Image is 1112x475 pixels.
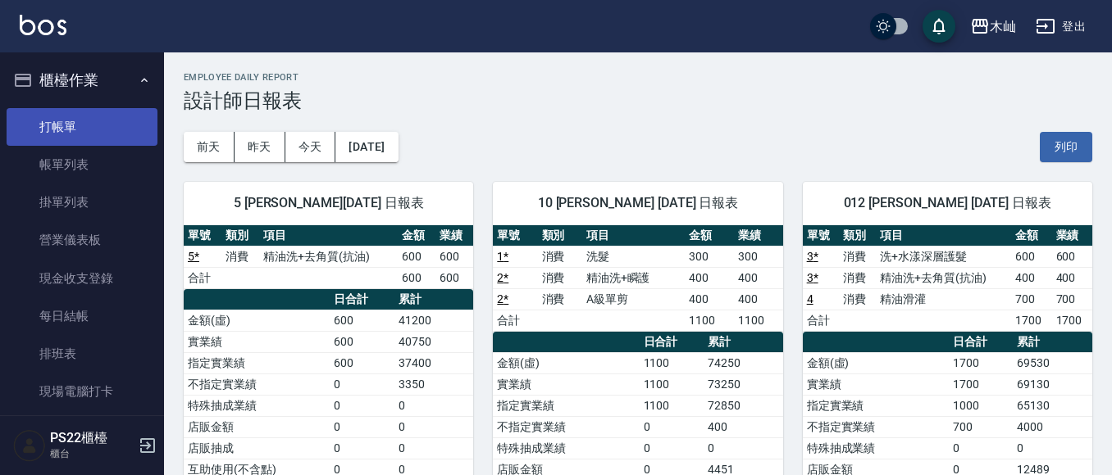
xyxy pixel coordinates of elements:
a: 現金收支登錄 [7,260,157,297]
th: 日合計 [949,332,1014,353]
td: 0 [330,437,394,459]
td: 0 [330,373,394,395]
td: 合計 [184,267,221,288]
a: 4 [807,292,813,305]
td: 金額(虛) [184,310,330,331]
td: 0 [394,395,474,416]
span: 012 [PERSON_NAME] [DATE] 日報表 [823,195,1073,211]
td: 0 [394,437,474,459]
td: 消費 [221,246,259,267]
a: 營業儀表板 [7,221,157,259]
td: 700 [1052,288,1092,310]
td: 消費 [839,267,876,288]
td: 0 [330,416,394,437]
td: 實業績 [184,331,330,352]
td: 300 [685,246,734,267]
td: 不指定實業績 [493,416,639,437]
td: 1100 [640,352,704,373]
td: 600 [398,267,435,288]
span: 10 [PERSON_NAME] [DATE] 日報表 [513,195,763,211]
td: 0 [394,416,474,437]
td: 特殊抽成業績 [184,395,330,416]
td: 指定實業績 [803,395,949,416]
button: 櫃檯作業 [7,59,157,102]
th: 項目 [876,225,1011,247]
th: 業績 [734,225,783,247]
td: 1100 [685,310,734,331]
button: [DATE] [335,132,398,162]
td: 37400 [394,352,474,373]
td: 600 [330,310,394,331]
td: 精油洗+去角質(抗油) [259,246,398,267]
a: 排班表 [7,335,157,373]
th: 金額 [1011,225,1051,247]
button: 前天 [184,132,235,162]
button: 列印 [1040,132,1092,162]
td: 特殊抽成業績 [493,437,639,459]
td: 精油洗+瞬護 [582,267,685,288]
div: 木屾 [990,16,1016,37]
td: 65130 [1013,395,1092,416]
td: 實業績 [803,373,949,395]
th: 日合計 [330,289,394,310]
td: 600 [435,246,473,267]
p: 櫃台 [50,446,134,461]
td: 74250 [704,352,783,373]
td: 指定實業績 [184,352,330,373]
h2: Employee Daily Report [184,72,1092,83]
th: 類別 [839,225,876,247]
td: 1700 [1052,310,1092,331]
h3: 設計師日報表 [184,89,1092,112]
td: 消費 [538,246,582,267]
td: 1000 [949,395,1014,416]
td: 金額(虛) [493,352,639,373]
th: 業績 [435,225,473,247]
td: 400 [1011,267,1051,288]
td: 實業績 [493,373,639,395]
td: 洗+水漾深層護髮 [876,246,1011,267]
td: 0 [330,395,394,416]
a: 每日結帳 [7,297,157,335]
td: 400 [685,267,734,288]
img: Person [13,429,46,462]
th: 累計 [1013,332,1092,353]
td: 700 [1011,288,1051,310]
th: 類別 [538,225,582,247]
td: 指定實業績 [493,395,639,416]
button: 今天 [285,132,336,162]
th: 累計 [704,332,783,353]
td: 400 [1052,267,1092,288]
td: 消費 [839,246,876,267]
th: 金額 [398,225,435,247]
th: 項目 [259,225,398,247]
td: 600 [1011,246,1051,267]
td: 1100 [734,310,783,331]
table: a dense table [803,225,1092,332]
th: 單號 [493,225,537,247]
td: 1700 [949,352,1014,373]
td: 4000 [1013,416,1092,437]
th: 單號 [184,225,221,247]
span: 5 [PERSON_NAME][DATE] 日報表 [203,195,453,211]
h5: PS22櫃檯 [50,430,134,446]
td: A級單剪 [582,288,685,310]
td: 消費 [538,288,582,310]
a: 掛單列表 [7,183,157,221]
td: 合計 [803,310,840,331]
td: 0 [640,437,704,459]
button: save [923,10,955,43]
td: 0 [704,437,783,459]
td: 600 [398,246,435,267]
td: 40750 [394,331,474,352]
a: 打帳單 [7,108,157,146]
td: 41200 [394,310,474,331]
td: 金額(虛) [803,352,949,373]
td: 400 [685,288,734,310]
td: 0 [640,416,704,437]
img: Logo [20,15,66,35]
a: 現場電腦打卡 [7,373,157,410]
th: 日合計 [640,332,704,353]
td: 店販抽成 [184,437,330,459]
td: 700 [949,416,1014,437]
td: 3350 [394,373,474,395]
